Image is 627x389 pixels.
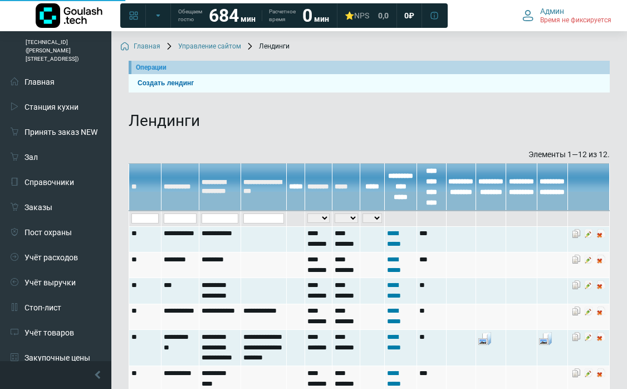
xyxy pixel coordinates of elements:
[540,6,564,16] span: Админ
[133,78,605,89] a: Создать лендинг
[404,11,409,21] span: 0
[409,11,414,21] span: ₽
[36,3,102,28] img: Логотип компании Goulash.tech
[241,14,256,23] span: мин
[314,14,329,23] span: мин
[209,5,239,26] strong: 684
[178,8,202,23] span: Обещаем гостю
[129,149,610,161] div: Элементы 1—12 из 12.
[165,42,241,51] a: Управление сайтом
[378,11,389,21] span: 0,0
[345,11,369,21] div: ⭐
[354,11,369,20] span: NPS
[129,111,610,130] h1: Лендинги
[398,6,421,26] a: 0 ₽
[540,16,611,25] span: Время не фиксируется
[136,62,605,72] div: Операции
[269,8,296,23] span: Расчетное время
[172,6,336,26] a: Обещаем гостю 684 мин Расчетное время 0 мин
[338,6,395,26] a: ⭐NPS 0,0
[120,42,160,51] a: Главная
[302,5,312,26] strong: 0
[246,42,290,51] span: Лендинги
[516,4,618,27] button: Админ Время не фиксируется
